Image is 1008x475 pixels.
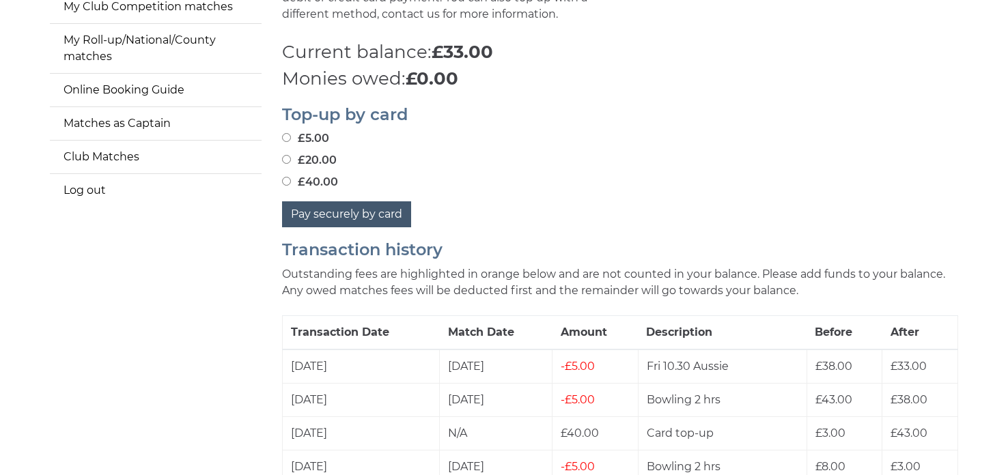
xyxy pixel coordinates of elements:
span: £43.00 [815,393,852,406]
p: Monies owed: [282,66,958,92]
h2: Transaction history [282,241,958,259]
td: [DATE] [283,349,440,384]
td: [DATE] [283,383,440,416]
a: My Roll-up/National/County matches [50,24,262,73]
span: £40.00 [561,427,599,440]
span: £3.00 [815,427,845,440]
p: Outstanding fees are highlighted in orange below and are not counted in your balance. Please add ... [282,266,958,299]
label: £20.00 [282,152,337,169]
span: £43.00 [891,427,927,440]
label: £40.00 [282,174,338,190]
th: Amount [552,315,639,349]
th: After [882,315,958,349]
input: £40.00 [282,177,291,186]
h2: Top-up by card [282,106,958,124]
td: [DATE] [283,416,440,450]
td: Bowling 2 hrs [638,383,807,416]
span: £38.00 [815,360,852,373]
input: £20.00 [282,155,291,164]
td: [DATE] [440,383,552,416]
td: N/A [440,416,552,450]
td: Card top-up [638,416,807,450]
a: Matches as Captain [50,107,262,140]
th: Description [638,315,807,349]
th: Match Date [440,315,552,349]
th: Transaction Date [283,315,440,349]
a: Club Matches [50,141,262,173]
input: £5.00 [282,133,291,142]
p: Current balance: [282,39,958,66]
span: £33.00 [891,360,927,373]
span: £3.00 [891,460,921,473]
strong: £0.00 [406,68,458,89]
td: Fri 10.30 Aussie [638,349,807,384]
span: £8.00 [815,460,845,473]
span: £5.00 [561,393,595,406]
span: £5.00 [561,360,595,373]
strong: £33.00 [432,41,493,63]
span: £38.00 [891,393,927,406]
label: £5.00 [282,130,329,147]
a: Log out [50,174,262,207]
span: £5.00 [561,460,595,473]
a: Online Booking Guide [50,74,262,106]
td: [DATE] [440,349,552,384]
th: Before [807,315,882,349]
button: Pay securely by card [282,201,411,227]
